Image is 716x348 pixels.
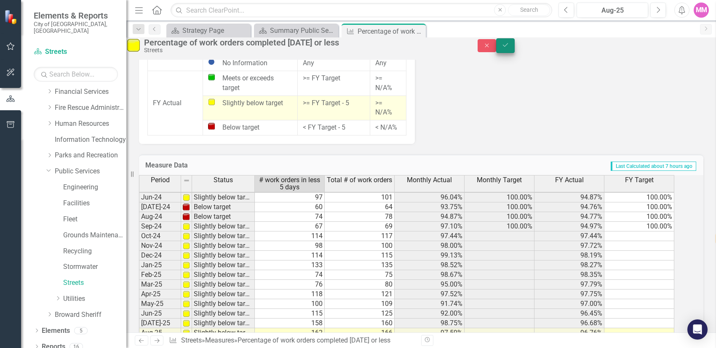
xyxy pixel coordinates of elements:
img: P5LKOg1sb8zeUYFL+N4OvWQAAAABJRU5ErkJggg== [183,194,190,201]
td: 97.44% [534,231,604,241]
td: 96.45% [534,309,604,319]
td: >= N/A% [370,71,406,96]
div: Aug-25 [580,5,645,16]
img: P5LKOg1sb8zeUYFL+N4OvWQAAAABJRU5ErkJggg== [183,310,190,317]
a: Recycling [63,247,126,256]
td: 100.00% [604,202,674,212]
a: Streets [181,336,202,344]
div: 5 [74,327,88,334]
span: Status [214,176,233,184]
td: 98.27% [534,260,604,270]
td: 91.74% [395,299,465,309]
a: Fire Rescue Administration [55,103,126,113]
img: Slightly below target [208,98,215,105]
td: Slightly below target [192,241,255,251]
td: Mar-25 [139,280,181,290]
td: 94.76% [534,202,604,212]
span: Period [151,176,170,184]
img: P5LKOg1sb8zeUYFL+N4OvWQAAAABJRU5ErkJggg== [183,300,190,307]
a: Grounds Maintenance [63,231,126,240]
td: Below target [192,212,255,222]
td: 98.75% [395,319,465,328]
td: 64 [325,202,395,212]
td: 60 [255,202,325,212]
img: 8DAGhfEEPCf229AAAAAElFTkSuQmCC [183,177,190,184]
td: 160 [325,319,395,328]
td: 96.04% [395,193,465,202]
td: 100.00% [604,212,674,222]
td: 94.77% [534,212,604,222]
a: Fleet [63,215,126,224]
td: 117 [325,231,395,241]
td: 97 [255,193,325,202]
div: Streets [144,47,461,53]
td: 101 [325,193,395,202]
td: Sep-24 [139,222,181,231]
td: Slightly below target [192,270,255,280]
input: Search Below... [34,67,118,82]
td: 100.00% [465,202,534,212]
button: Search [508,4,550,16]
td: 100.00% [465,193,534,202]
td: 166 [325,328,395,338]
a: Parks and Recreation [55,151,126,160]
a: Financial Services [55,87,126,97]
span: Monthly Target [477,176,522,184]
td: Slightly below target [192,309,255,319]
td: 114 [255,231,325,241]
span: Elements & Reports [34,11,118,21]
a: Public Services [55,167,126,176]
td: Jun-25 [139,309,181,319]
td: 69 [325,222,395,231]
td: 93.75% [395,202,465,212]
td: 100.00% [465,222,534,231]
td: >= FY Target - 5 [297,96,370,120]
span: FY Actual [555,176,584,184]
td: 97.72% [534,241,604,251]
a: Broward Sheriff [55,310,126,320]
td: 158 [255,319,325,328]
td: 76 [255,280,325,290]
div: Percentage of work orders completed [DATE] or less [144,38,461,47]
button: Aug-25 [577,3,648,18]
td: >= N/A% [370,96,406,120]
div: Below target [208,123,292,133]
img: P5LKOg1sb8zeUYFL+N4OvWQAAAABJRU5ErkJggg== [183,233,190,239]
td: Jun-24 [139,193,181,202]
span: Monthly Actual [407,176,452,184]
td: 97.52% [395,290,465,299]
div: Slightly below target [208,98,292,108]
td: Slightly below target [192,231,255,241]
td: Nov-24 [139,241,181,251]
img: P5LKOg1sb8zeUYFL+N4OvWQAAAABJRU5ErkJggg== [183,252,190,259]
td: 92.00% [395,309,465,319]
div: Percentage of work orders completed [DATE] or less [358,26,424,37]
td: 100 [325,241,395,251]
td: Slightly below target [192,328,255,338]
td: Slightly below target [192,193,255,202]
td: 115 [325,251,395,260]
a: Summary Public Services/Streets - Program Description (5020) [256,25,336,36]
td: 97.10% [395,222,465,231]
span: FY Target [625,176,654,184]
span: Last Calculated about 7 hours ago [611,162,696,171]
td: 78 [325,212,395,222]
img: P5LKOg1sb8zeUYFL+N4OvWQAAAABJRU5ErkJggg== [183,281,190,288]
td: 98.52% [395,260,465,270]
td: May-25 [139,299,181,309]
span: Total # of work orders [327,176,392,184]
a: Human Resources [55,119,126,129]
td: 100.00% [604,222,674,231]
td: 100.00% [604,193,674,202]
td: 97.75% [534,290,604,299]
td: 94.87% [395,212,465,222]
td: 100 [255,299,325,309]
td: 74 [255,270,325,280]
td: Oct-24 [139,231,181,241]
td: 74 [255,212,325,222]
div: Meets or exceeds target [208,74,292,93]
img: Below target [208,123,215,130]
td: Slightly below target [192,299,255,309]
img: P5LKOg1sb8zeUYFL+N4OvWQAAAABJRU5ErkJggg== [183,242,190,249]
td: Aug-25 [139,328,181,338]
